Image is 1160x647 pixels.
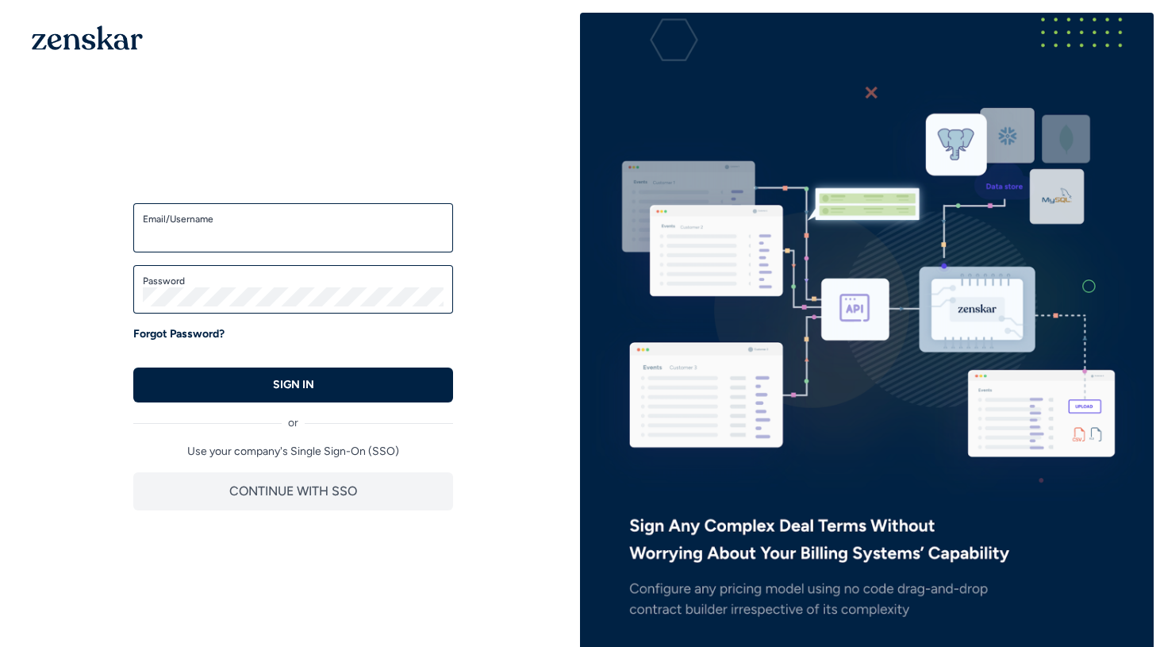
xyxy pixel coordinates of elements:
[133,402,453,431] div: or
[32,25,143,50] img: 1OGAJ2xQqyY4LXKgY66KYq0eOWRCkrZdAb3gUhuVAqdWPZE9SRJmCz+oDMSn4zDLXe31Ii730ItAGKgCKgCCgCikA4Av8PJUP...
[133,326,225,342] a: Forgot Password?
[143,213,444,225] label: Email/Username
[133,368,453,402] button: SIGN IN
[133,444,453,460] p: Use your company's Single Sign-On (SSO)
[273,377,314,393] p: SIGN IN
[133,472,453,510] button: CONTINUE WITH SSO
[143,275,444,287] label: Password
